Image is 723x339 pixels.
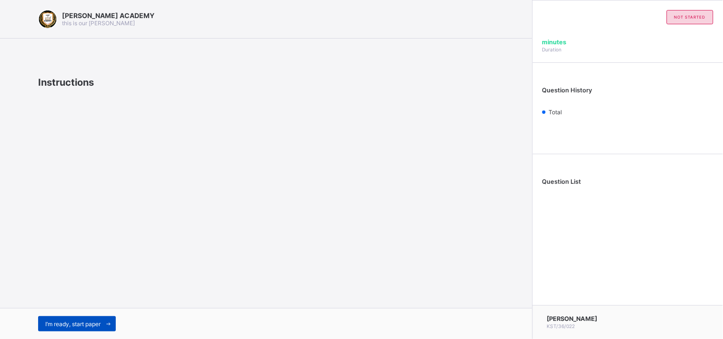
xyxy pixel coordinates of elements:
[62,11,154,20] span: [PERSON_NAME] ACADEMY
[542,87,592,94] span: Question History
[542,39,567,46] span: minutes
[549,109,562,116] span: Total
[62,20,135,27] span: this is our [PERSON_NAME]
[547,315,598,322] span: [PERSON_NAME]
[542,47,562,52] span: Duration
[542,178,581,185] span: Question List
[547,323,575,329] span: KST/36/022
[45,320,101,328] span: I’m ready, start paper
[674,15,706,20] span: not started
[38,77,94,88] span: Instructions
